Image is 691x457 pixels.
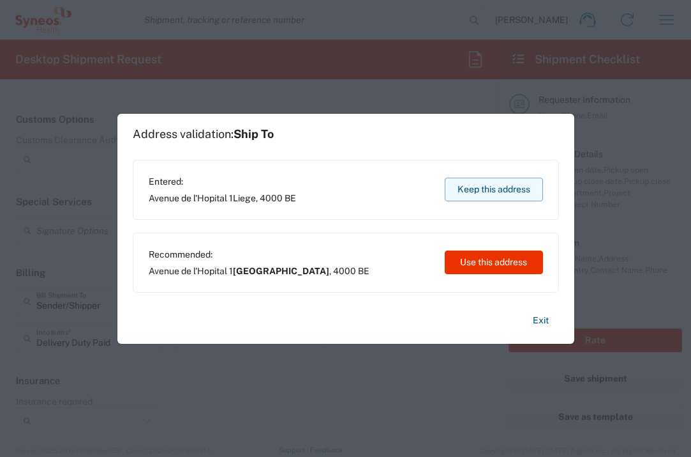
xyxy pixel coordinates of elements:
[233,193,256,203] span: Liege
[233,266,329,276] span: [GEOGRAPHIC_DATA]
[333,266,356,276] span: 4000
[445,251,543,274] button: Use this address
[234,127,274,141] span: Ship To
[260,193,283,203] span: 4000
[149,192,296,204] span: Avenue de l'Hopital 1 ,
[523,309,559,332] button: Exit
[445,178,543,201] button: Keep this address
[149,176,296,187] span: Entered:
[358,266,369,276] span: BE
[285,193,296,203] span: BE
[149,249,369,260] span: Recommended:
[133,127,274,141] h1: Address validation:
[149,265,369,277] span: Avenue de l'Hopital 1 ,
